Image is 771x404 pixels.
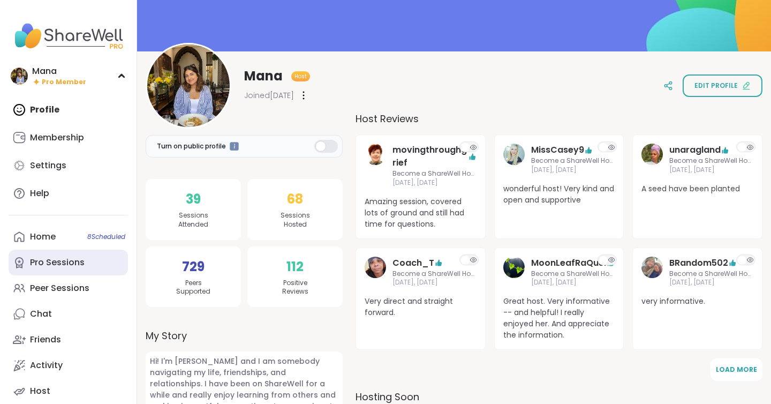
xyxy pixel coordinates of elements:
div: Activity [30,360,63,371]
a: Membership [9,125,128,151]
span: Become a ShareWell Host [669,270,753,279]
span: Joined [DATE] [244,90,294,101]
iframe: Spotlight [230,142,239,151]
span: A seed have been planted [641,183,753,194]
a: unaragland [641,144,663,175]
button: Edit profile [683,74,762,97]
div: Pro Sessions [30,257,85,268]
div: Help [30,188,49,199]
span: Sessions Attended [178,211,208,229]
img: MissCasey9 [503,144,525,165]
a: Coach_T [392,257,434,270]
a: Chat [9,301,128,327]
span: Become a ShareWell Host [531,156,615,166]
a: MoonLeafRaQuel [531,257,606,270]
button: Load More [710,358,762,381]
div: Settings [30,160,66,171]
a: BRandom502 [669,257,728,270]
span: Pro Member [42,78,86,87]
span: [DATE], [DATE] [669,166,753,175]
img: Coach_T [365,257,386,278]
span: Turn on public profile [157,141,226,151]
span: Become a ShareWell Host [392,270,477,279]
span: 8 Scheduled [87,233,125,241]
a: BRandom502 [641,257,663,288]
div: Chat [30,308,52,320]
div: Peer Sessions [30,282,89,294]
a: Home8Scheduled [9,224,128,250]
h3: Hosting Soon [356,390,762,404]
a: Pro Sessions [9,250,128,275]
span: Very direct and straight forward. [365,296,477,318]
span: Become a ShareWell Host [669,156,753,166]
span: 68 [287,190,303,209]
div: Host [30,385,50,397]
span: Amazing session, covered lots of ground and still had time for questions. [365,196,477,230]
a: unaragland [669,144,721,156]
a: MissCasey9 [531,144,584,156]
div: Membership [30,132,84,144]
a: Settings [9,153,128,178]
a: Coach_T [365,257,386,288]
a: movingthroughgrief [392,144,468,169]
div: Friends [30,334,61,346]
span: Load More [716,365,757,374]
span: Peers Supported [176,279,210,297]
img: unaragland [641,144,663,165]
span: [DATE], [DATE] [392,178,477,188]
span: [DATE], [DATE] [669,278,753,287]
a: Help [9,181,128,206]
span: 112 [286,257,304,276]
img: movingthroughgrief [365,144,386,165]
span: Edit profile [694,81,738,91]
span: wonderful host! Very kind and open and supportive [503,183,615,206]
a: Activity [9,353,128,378]
img: ShareWell Nav Logo [9,17,128,55]
span: [DATE], [DATE] [531,278,615,287]
span: [DATE], [DATE] [531,166,615,175]
img: BRandom502 [641,257,663,278]
span: very informative. [641,296,753,307]
a: Peer Sessions [9,275,128,301]
a: Host [9,378,128,404]
img: MoonLeafRaQuel [503,257,525,278]
a: MissCasey9 [503,144,525,175]
a: MoonLeafRaQuel [503,257,525,288]
a: movingthroughgrief [365,144,386,188]
div: Mana [32,65,86,77]
span: [DATE], [DATE] [392,278,477,287]
span: Mana [244,68,283,85]
span: 39 [186,190,201,209]
span: Positive Reviews [282,279,308,297]
span: Great host. Very informative -- and helpful! I really enjoyed her. And appreciate the information. [503,296,615,341]
span: 729 [182,257,205,276]
a: Friends [9,327,128,353]
div: Home [30,231,56,243]
img: Mana [11,68,28,85]
span: Host [294,72,307,80]
img: Mana [147,44,230,127]
span: Become a ShareWell Host [531,270,615,279]
label: My Story [146,328,343,343]
span: Become a ShareWell Host [392,169,477,178]
span: Sessions Hosted [281,211,310,229]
